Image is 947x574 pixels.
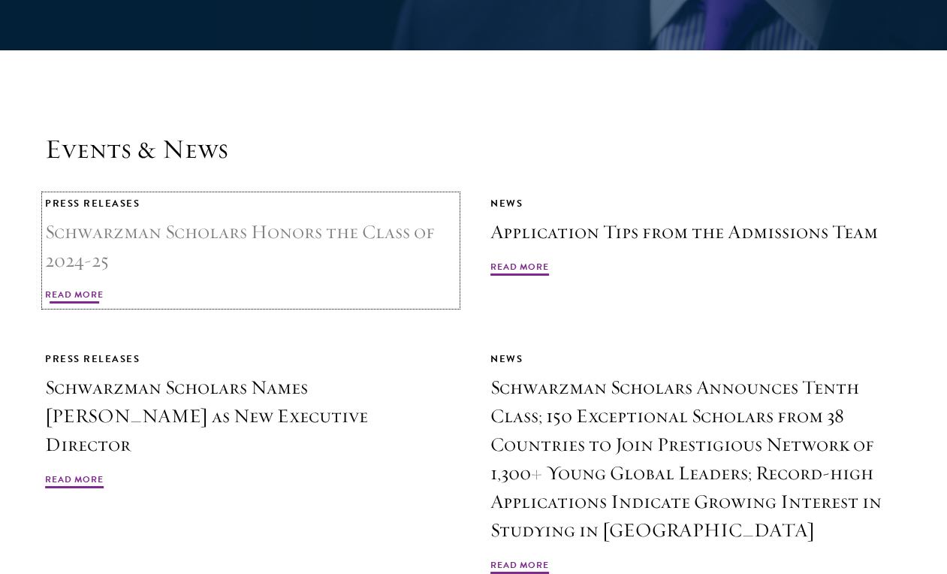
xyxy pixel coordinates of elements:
[45,195,457,212] div: Press Releases
[45,473,104,491] span: Read More
[45,351,457,491] a: Press Releases Schwarzman Scholars Names [PERSON_NAME] as New Executive Director Read More
[45,218,457,275] h3: Schwarzman Scholars Honors the Class of 2024-25
[490,195,902,278] a: News Application Tips from the Admissions Team Read More
[490,195,902,212] div: News
[490,373,902,545] h3: Schwarzman Scholars Announces Tenth Class; 150 Exceptional Scholars from 38 Countries to Join Pre...
[490,218,902,246] h3: Application Tips from the Admissions Team
[45,351,457,367] div: Press Releases
[490,260,549,278] span: Read More
[45,195,457,307] a: Press Releases Schwarzman Scholars Honors the Class of 2024-25 Read More
[490,351,902,367] div: News
[45,133,902,165] h2: Events & News
[45,373,457,459] h3: Schwarzman Scholars Names [PERSON_NAME] as New Executive Director
[45,288,104,306] span: Read More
